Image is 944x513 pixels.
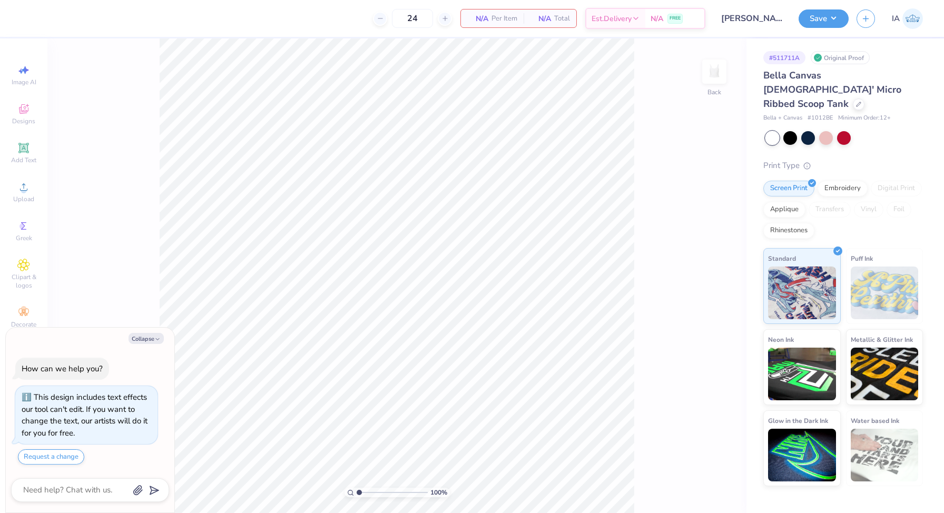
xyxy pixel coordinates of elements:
span: IA [892,13,900,25]
span: Metallic & Glitter Ink [851,334,913,345]
span: Bella + Canvas [763,114,802,123]
span: Image AI [12,78,36,86]
div: Transfers [809,202,851,218]
span: N/A [530,13,551,24]
div: Applique [763,202,805,218]
img: Metallic & Glitter Ink [851,348,919,400]
span: Add Text [11,156,36,164]
img: Inna Akselrud [902,8,923,29]
button: Request a change [18,449,84,465]
div: Foil [887,202,911,218]
span: Per Item [491,13,517,24]
span: # 1012BE [808,114,833,123]
div: Rhinestones [763,223,814,239]
span: Minimum Order: 12 + [838,114,891,123]
button: Collapse [129,333,164,344]
span: Neon Ink [768,334,794,345]
div: Embroidery [818,181,868,196]
button: Save [799,9,849,28]
span: Upload [13,195,34,203]
img: Glow in the Dark Ink [768,429,836,481]
div: Screen Print [763,181,814,196]
img: Neon Ink [768,348,836,400]
span: Greek [16,234,32,242]
span: Decorate [11,320,36,329]
span: Clipart & logos [5,273,42,290]
span: Bella Canvas [DEMOGRAPHIC_DATA]' Micro Ribbed Scoop Tank [763,69,901,110]
span: Glow in the Dark Ink [768,415,828,426]
span: Water based Ink [851,415,899,426]
img: Puff Ink [851,267,919,319]
div: Original Proof [811,51,870,64]
span: Designs [12,117,35,125]
div: # 511711A [763,51,805,64]
div: Print Type [763,160,923,172]
div: This design includes text effects our tool can't edit. If you want to change the text, our artist... [22,392,147,438]
div: How can we help you? [22,363,103,374]
img: Back [704,61,725,82]
img: Water based Ink [851,429,919,481]
div: Digital Print [871,181,922,196]
input: – – [392,9,433,28]
span: N/A [651,13,663,24]
div: Back [707,87,721,97]
span: N/A [467,13,488,24]
div: Vinyl [854,202,883,218]
span: Total [554,13,570,24]
img: Standard [768,267,836,319]
span: 100 % [430,488,447,497]
span: Est. Delivery [592,13,632,24]
a: IA [892,8,923,29]
span: Puff Ink [851,253,873,264]
span: Standard [768,253,796,264]
input: Untitled Design [713,8,791,29]
span: FREE [670,15,681,22]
